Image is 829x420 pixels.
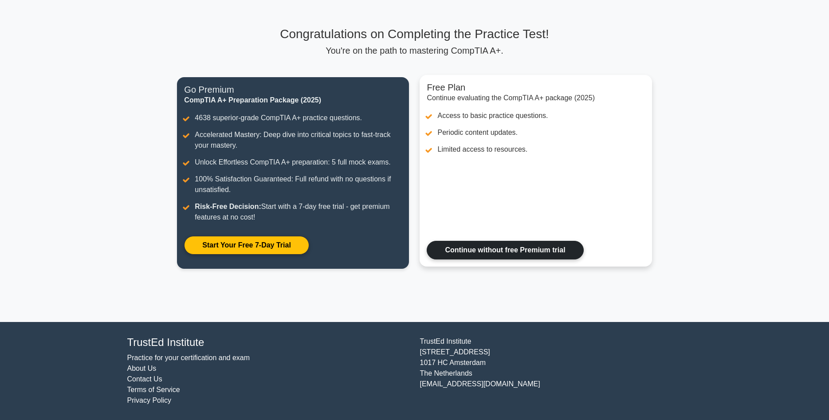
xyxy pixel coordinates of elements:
[127,396,172,404] a: Privacy Policy
[127,336,409,349] h4: TrustEd Institute
[177,27,652,42] h3: Congratulations on Completing the Practice Test!
[127,375,162,383] a: Contact Us
[127,386,180,393] a: Terms of Service
[127,354,250,361] a: Practice for your certification and exam
[177,45,652,56] p: You're on the path to mastering CompTIA A+.
[427,241,583,259] a: Continue without free Premium trial
[127,365,157,372] a: About Us
[415,336,707,406] div: TrustEd Institute [STREET_ADDRESS] 1017 HC Amsterdam The Netherlands [EMAIL_ADDRESS][DOMAIN_NAME]
[184,236,309,255] a: Start Your Free 7-Day Trial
